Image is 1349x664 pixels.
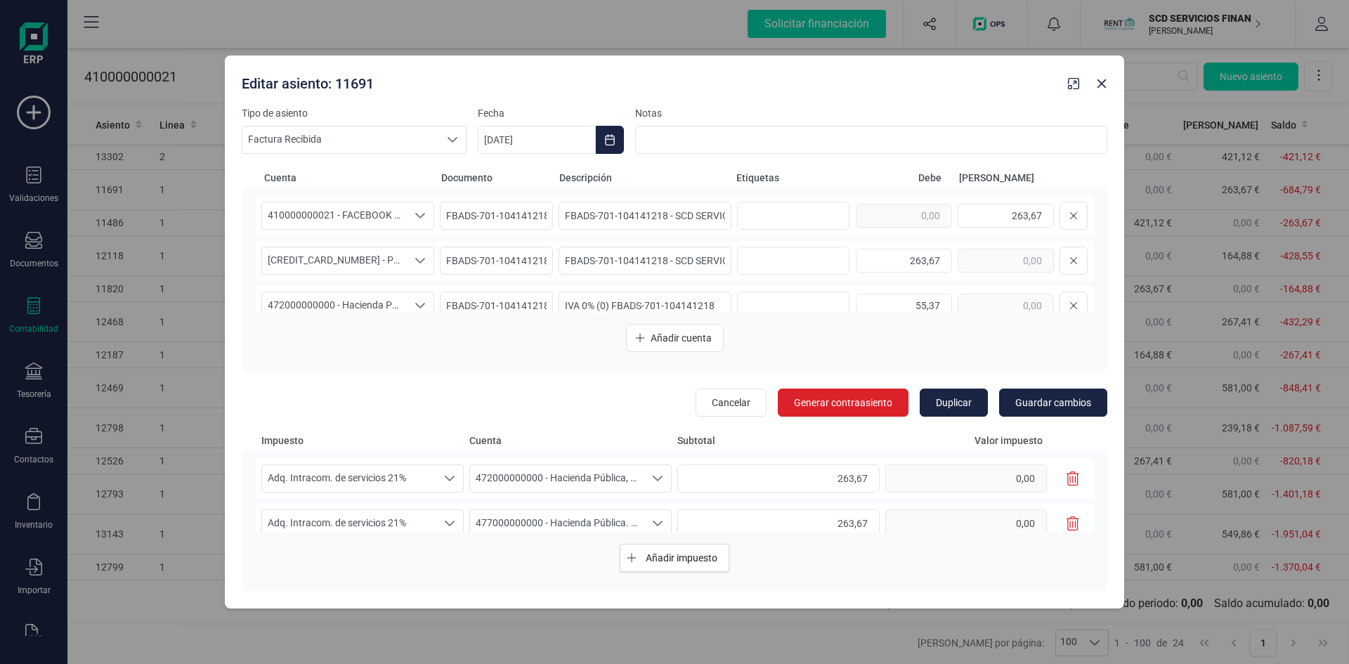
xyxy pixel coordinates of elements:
label: Fecha [478,106,624,120]
span: Etiquetas [736,171,849,185]
div: Seleccione una cuenta [644,510,671,537]
span: Generar contraasiento [794,396,892,410]
input: 0,00 [856,294,952,318]
span: Añadir impuesto [646,551,717,565]
span: Cuenta [469,434,672,448]
input: 0,00 [856,249,952,273]
span: Factura Recibida [242,126,439,153]
span: 410000000021 - FACEBOOK IRELAND LIMITED [262,202,407,229]
span: [CREDIT_CARD_NUMBER] - Publicidad, propaganda y relaciones públicas [262,247,407,274]
input: 0,00 [856,204,952,228]
span: Cuenta [264,171,436,185]
span: Documento [441,171,554,185]
span: Cancelar [712,396,750,410]
input: 0,00 [958,249,1054,273]
span: [PERSON_NAME] [947,171,1034,185]
input: 0,00 [677,509,880,538]
span: Subtotal [677,434,880,448]
span: Duplicar [936,396,972,410]
div: Seleccione un porcentaje [436,510,463,537]
button: Cancelar [696,389,767,417]
span: Impuesto [261,434,464,448]
button: Choose Date [596,126,624,154]
div: Seleccione una cuenta [407,247,434,274]
input: 0,00 [958,204,1054,228]
span: Guardar cambios [1015,396,1091,410]
span: Descripción [559,171,731,185]
input: 0,00 [885,509,1047,538]
span: 477000000000 - Hacienda Pública. IVA repercutido [470,510,644,537]
div: Seleccione una cuenta [407,202,434,229]
button: Añadir impuesto [620,544,729,572]
label: Notas [635,106,1107,120]
span: 472000000000 - Hacienda Pública, IVA soportado [262,292,407,319]
div: Seleccione un porcentaje [436,465,463,492]
label: Tipo de asiento [242,106,467,120]
span: Valor impuesto [885,434,1057,448]
div: Seleccione una cuenta [407,292,434,319]
span: Debe [854,171,941,185]
button: Generar contraasiento [778,389,908,417]
button: Guardar cambios [999,389,1107,417]
div: Editar asiento: 11691 [236,68,1062,93]
span: 472000000000 - Hacienda Pública, IVA soportado [470,465,644,492]
button: Añadir cuenta [626,324,724,352]
input: 0,00 [958,294,1054,318]
span: Adq. Intracom. de servicios 21% [262,510,436,537]
button: Duplicar [920,389,988,417]
div: Seleccione una cuenta [644,465,671,492]
span: Adq. Intracom. de servicios 21% [262,465,436,492]
span: Añadir cuenta [651,331,712,345]
input: 0,00 [677,464,880,493]
input: 0,00 [885,464,1047,493]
